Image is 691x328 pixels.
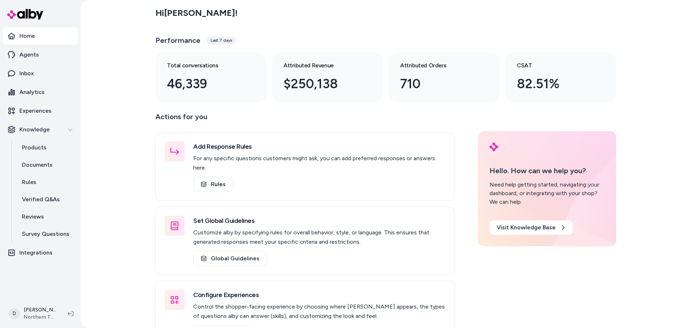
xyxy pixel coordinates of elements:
[19,125,50,134] p: Knowledge
[3,65,78,82] a: Inbox
[3,244,78,261] a: Integrations
[19,50,39,59] p: Agents
[24,306,56,314] p: [PERSON_NAME]
[15,156,78,174] a: Documents
[193,290,446,300] h3: Configure Experiences
[19,107,51,115] p: Experiences
[193,154,446,172] p: For any specific questions customers might ask, you can add preferred responses or answers here.
[193,251,267,266] a: Global Guidelines
[272,53,383,102] a: Attributed Revenue $250,138
[22,143,46,152] p: Products
[155,53,266,102] a: Total conversations 46,339
[489,220,573,235] a: Visit Knowledge Base
[489,165,605,176] p: Hello. How can we help you?
[155,111,455,128] p: Actions for you
[193,302,446,321] p: Control the shopper-facing experience by choosing where [PERSON_NAME] appears, the types of quest...
[9,308,20,319] span: D
[15,208,78,225] a: Reviews
[517,61,593,70] h3: CSAT
[155,8,238,18] h2: Hi [PERSON_NAME] !
[193,228,446,247] p: Customize alby by specifying rules for overall behavior, style, or language. This ensures that ge...
[22,212,44,221] p: Reviews
[284,61,360,70] h3: Attributed Revenue
[22,178,36,187] p: Rules
[517,74,593,94] div: 82.51%
[505,53,616,102] a: CSAT 82.51%
[193,141,446,152] h3: Add Response Rules
[400,61,477,70] h3: Attributed Orders
[19,248,53,257] p: Integrations
[22,161,53,169] p: Documents
[4,302,62,325] button: D[PERSON_NAME]Northern Tool
[489,180,605,206] div: Need help getting started, navigating your dashboard, or integrating with your shop? We can help.
[19,88,45,96] p: Analytics
[400,74,477,94] div: 710
[22,230,69,238] p: Survey Questions
[284,74,360,94] div: $250,138
[24,314,56,321] span: Northern Tool
[19,69,34,78] p: Inbox
[167,61,243,70] h3: Total conversations
[206,36,236,45] div: Last 7 days
[22,195,60,204] p: Verified Q&As
[7,9,43,19] img: alby Logo
[19,32,35,40] p: Home
[15,191,78,208] a: Verified Q&As
[3,46,78,63] a: Agents
[489,143,498,151] img: alby Logo
[155,35,200,45] h3: Performance
[15,174,78,191] a: Rules
[3,121,78,138] button: Knowledge
[167,74,243,94] div: 46,339
[3,27,78,45] a: Home
[389,53,500,102] a: Attributed Orders 710
[3,102,78,120] a: Experiences
[3,84,78,101] a: Analytics
[193,177,233,192] a: Rules
[193,216,446,226] h3: Set Global Guidelines
[15,225,78,243] a: Survey Questions
[15,139,78,156] a: Products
